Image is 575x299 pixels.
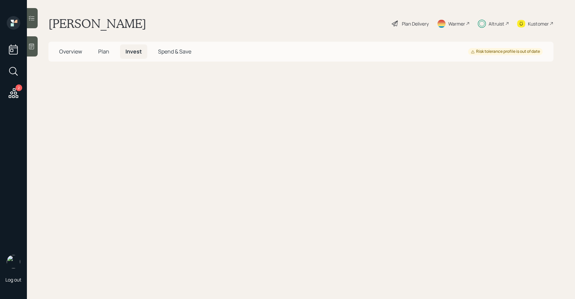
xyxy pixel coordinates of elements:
span: Overview [59,48,82,55]
div: Warmer [448,20,465,27]
span: Plan [98,48,109,55]
div: 2 [15,84,22,91]
div: Altruist [489,20,504,27]
span: Invest [125,48,142,55]
h1: [PERSON_NAME] [48,16,146,31]
span: Spend & Save [158,48,191,55]
div: Log out [5,276,22,283]
div: Risk tolerance profile is out of date [471,49,540,54]
div: Plan Delivery [402,20,429,27]
img: sami-boghos-headshot.png [7,255,20,268]
div: Kustomer [528,20,549,27]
